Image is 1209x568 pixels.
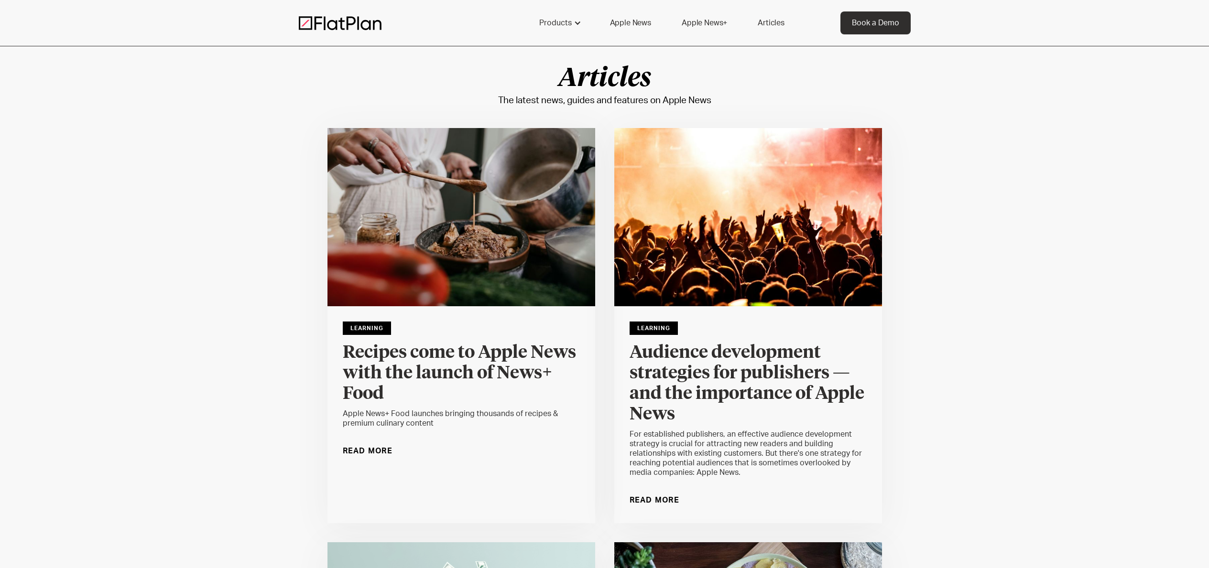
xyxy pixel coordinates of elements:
div: Apple News+ Food launches bringing thousands of recipes & premium culinary content [343,409,580,428]
h4: Audience development strategies for publishers — and the importance of Apple News [630,343,867,425]
div: The latest news, guides and features on Apple News [498,93,711,109]
a: Apple News [599,11,663,34]
h4: Recipes come to Apple News with the launch of News+ Food [343,343,580,404]
div: Products [528,11,591,34]
div: Learning [630,322,678,335]
a: Articles [746,11,796,34]
div: For established publishers, an effective audience development strategy is crucial for attracting ... [630,429,867,477]
a: Read More [630,493,680,508]
div: Book a Demo [852,17,899,29]
div: Products [539,17,572,29]
a: Audience development strategies for publishers — and the importance of Apple News [630,343,867,429]
a: Recipes come to Apple News with the launch of News+ Food [343,343,580,409]
div: Learning [343,322,391,335]
a: Book a Demo [840,11,911,34]
em: Articles [558,66,651,92]
a: Read More [343,443,393,459]
a: Apple News+ [670,11,739,34]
